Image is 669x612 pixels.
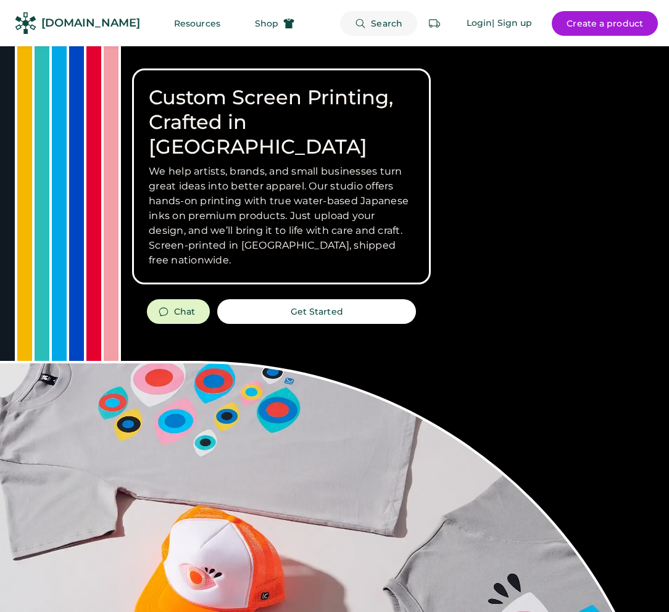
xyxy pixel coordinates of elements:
[492,17,532,30] div: | Sign up
[371,19,402,28] span: Search
[340,11,417,36] button: Search
[422,11,447,36] button: Retrieve an order
[41,15,140,31] div: [DOMAIN_NAME]
[217,299,416,324] button: Get Started
[159,11,235,36] button: Resources
[467,17,492,30] div: Login
[552,11,658,36] button: Create a product
[149,164,414,268] h3: We help artists, brands, and small businesses turn great ideas into better apparel. Our studio of...
[147,299,210,324] button: Chat
[15,12,36,34] img: Rendered Logo - Screens
[149,85,414,159] h1: Custom Screen Printing, Crafted in [GEOGRAPHIC_DATA]
[255,19,278,28] span: Shop
[240,11,309,36] button: Shop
